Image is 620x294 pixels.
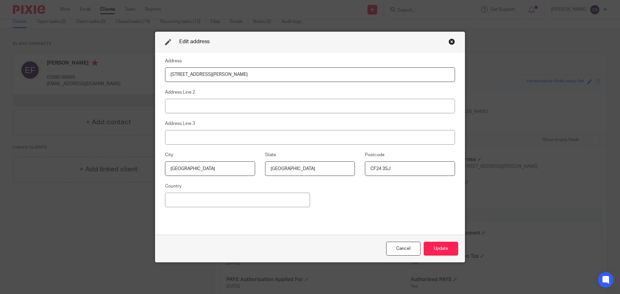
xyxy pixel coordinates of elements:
[365,152,385,158] label: Postcode
[165,120,195,127] label: Address Line 3
[165,58,182,64] label: Address
[179,39,210,44] span: Edit address
[449,38,455,45] div: Close this dialog window
[165,183,181,189] label: Country
[265,152,276,158] label: State
[165,89,195,96] label: Address Line 2
[165,152,173,158] label: City
[424,242,458,256] button: Update
[386,242,420,256] div: Close this dialog window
